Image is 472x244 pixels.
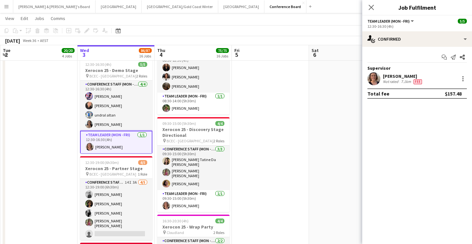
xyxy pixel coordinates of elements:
[157,224,230,230] h3: Xerocon 25 - Wrap Party
[80,67,152,73] h3: Xerocon 25 - Demo Stage
[85,160,119,165] span: 12:30-19:00 (6h30m)
[62,54,74,58] div: 4 Jobs
[96,0,142,13] button: [GEOGRAPHIC_DATA]
[13,0,96,13] button: [PERSON_NAME] & [PERSON_NAME]'s Board
[21,15,28,21] span: Edit
[157,29,230,115] app-job-card: 08:30-14:00 (5h30m)4/4AWS Software & Tech Co. Day ILUMINA - [GEOGRAPHIC_DATA]2 RolesConference St...
[80,47,89,53] span: Wed
[383,73,423,79] div: [PERSON_NAME]
[311,51,319,58] span: 6
[138,62,147,67] span: 5/5
[367,19,410,24] span: Team Leader (Mon - Fri)
[138,172,147,177] span: 1 Role
[32,14,47,23] a: Jobs
[400,79,412,84] div: 7.1km
[362,31,472,47] div: Confirmed
[48,14,68,23] a: Comms
[2,51,10,58] span: 2
[362,3,472,12] h3: Job Fulfilment
[234,47,240,53] span: Fri
[367,90,389,97] div: Total fee
[233,51,240,58] span: 5
[40,38,48,43] div: AEST
[383,79,400,84] div: Not rated
[139,48,152,53] span: 86/87
[157,127,230,138] h3: Xerocon 25 - Discovery Stage Directional
[3,14,17,23] a: View
[35,15,44,21] span: Jobs
[139,54,151,58] div: 16 Jobs
[213,230,224,235] span: 2 Roles
[5,37,20,44] div: [DATE]
[458,19,467,24] span: 5/5
[89,172,136,177] span: BCEC - [GEOGRAPHIC_DATA]
[51,15,65,21] span: Comms
[312,47,319,53] span: Sat
[412,79,423,84] div: Crew has different fees then in role
[162,219,189,223] span: 16:30-20:30 (4h)
[167,138,213,143] span: BCEC - [GEOGRAPHIC_DATA]
[138,160,147,165] span: 4/5
[157,47,165,53] span: Thu
[156,51,165,58] span: 4
[218,0,264,13] button: [GEOGRAPHIC_DATA]
[136,74,147,78] span: 2 Roles
[445,90,462,97] div: $157.48
[414,79,422,84] span: Fee
[3,47,10,53] span: Tue
[367,19,415,24] button: Team Leader (Mon - Fri)
[80,179,152,240] app-card-role: Conference Staff (Mon - Fri)14I3A4/512:30-19:00 (6h30m)[PERSON_NAME][PERSON_NAME][PERSON_NAME][PE...
[62,48,75,53] span: 20/20
[157,117,230,212] app-job-card: 09:30-15:00 (5h30m)4/4Xerocon 25 - Discovery Stage Directional BCEC - [GEOGRAPHIC_DATA]2 RolesCon...
[157,190,230,212] app-card-role: Team Leader (Mon - Fri)1/109:30-15:00 (5h30m)[PERSON_NAME]
[89,74,136,78] span: BCEC - [GEOGRAPHIC_DATA]
[142,0,218,13] button: [GEOGRAPHIC_DATA]/Gold Coast Winter
[80,81,152,131] app-card-role: Conference Staff (Mon - Fri)4/412:30-16:30 (4h)[PERSON_NAME][PERSON_NAME]undral altan[PERSON_NAME]
[18,14,31,23] a: Edit
[215,121,224,126] span: 4/4
[157,52,230,93] app-card-role: Conference Staff (Mon - Fri)3/308:30-12:30 (4h)[PERSON_NAME][PERSON_NAME][PERSON_NAME]
[80,58,152,154] app-job-card: 12:30-16:30 (4h)5/5Xerocon 25 - Demo Stage BCEC - [GEOGRAPHIC_DATA]2 RolesConference Staff (Mon -...
[157,93,230,115] app-card-role: Team Leader (Mon - Fri)1/108:30-14:00 (5h30m)[PERSON_NAME]
[21,38,37,43] span: Week 36
[216,54,229,58] div: 16 Jobs
[264,0,306,13] button: Conference Board
[216,48,229,53] span: 75/75
[157,146,230,190] app-card-role: Conference Staff (Mon - Fri)3/309:30-15:00 (5h30m)[PERSON_NAME] Tatine Da [PERSON_NAME] [PERSON_N...
[367,24,467,29] div: 12:30-16:30 (4h)
[215,219,224,223] span: 4/4
[79,51,89,58] span: 3
[362,65,472,71] div: Supervisor
[80,156,152,240] app-job-card: 12:30-19:00 (6h30m)4/5Xerocon 25 - Partner Stage BCEC - [GEOGRAPHIC_DATA]1 RoleConference Staff (...
[162,121,196,126] span: 09:30-15:00 (5h30m)
[213,138,224,143] span: 2 Roles
[167,230,184,235] span: Cloudland
[85,62,111,67] span: 12:30-16:30 (4h)
[5,15,14,21] span: View
[80,166,152,171] h3: Xerocon 25 - Partner Stage
[80,131,152,154] app-card-role: Team Leader (Mon - Fri)1/112:30-16:30 (4h)[PERSON_NAME]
